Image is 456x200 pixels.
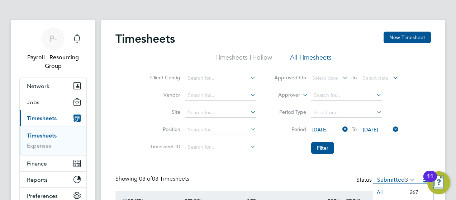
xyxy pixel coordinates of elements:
[405,176,408,183] span: 3
[377,176,415,183] label: Submitted
[27,160,47,167] span: Finance
[311,142,334,154] button: Filter
[148,126,180,132] label: Position
[27,192,58,199] span: Preferences
[274,109,306,115] label: Period Type
[268,92,300,99] label: Approver
[350,125,359,134] span: To
[360,125,399,135] span: [DATE]
[19,53,87,70] span: Payroll - Resourcing Group
[115,32,175,46] h2: Timesheets
[274,74,306,81] label: Approved On
[115,175,191,183] div: Showing
[290,53,332,66] li: All Timesheets
[373,187,406,197] li: All
[148,143,180,150] label: Timesheet ID
[27,142,51,149] a: Expenses
[139,175,189,182] span: 03 Timesheets
[148,109,180,115] label: Site
[148,92,180,98] label: Vendor
[20,172,86,187] button: Reports
[356,175,417,185] div: Status
[185,90,256,101] input: Search for...
[148,74,180,81] label: Client Config
[311,90,382,101] input: Search for...
[27,83,49,89] span: Network
[427,176,433,186] div: 11
[427,171,450,194] button: Open Resource Center, 11 new notifications
[27,99,39,106] span: Jobs
[49,34,57,43] span: P-
[215,53,272,66] li: Timesheets I Follow
[20,155,86,171] button: Finance
[20,94,86,110] button: Jobs
[406,187,418,197] li: 267
[27,115,57,122] span: Timesheets
[185,108,256,118] input: Search for...
[185,125,256,135] input: Search for...
[27,132,57,139] a: Timesheets
[20,126,86,155] div: Timesheets
[310,125,348,135] span: [DATE]
[311,108,382,118] input: Select one
[20,78,86,94] button: Network
[185,73,256,83] input: Search for...
[274,126,306,132] label: Period
[19,27,87,70] a: P-Payroll - Resourcing Group
[312,75,338,81] span: Select date
[139,175,152,182] span: 03 of
[363,75,389,81] span: Select date
[20,110,86,126] button: Timesheets
[27,176,48,183] span: Reports
[350,73,359,82] span: To
[185,142,256,152] input: Search for...
[384,32,431,43] button: New Timesheet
